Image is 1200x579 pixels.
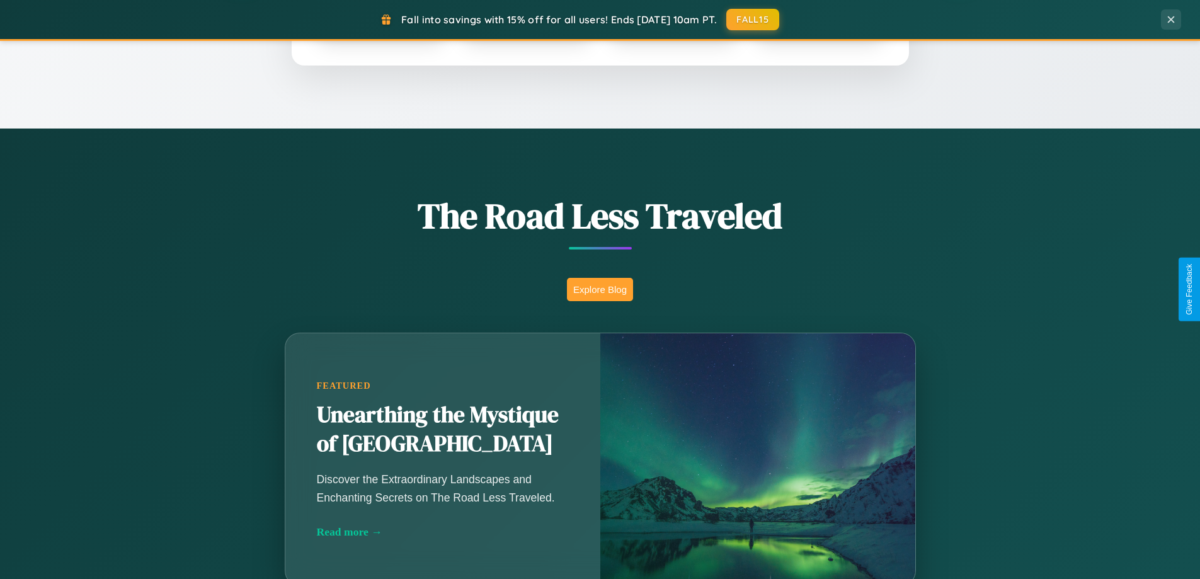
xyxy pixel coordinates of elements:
p: Discover the Extraordinary Landscapes and Enchanting Secrets on The Road Less Traveled. [317,471,569,506]
h2: Unearthing the Mystique of [GEOGRAPHIC_DATA] [317,401,569,459]
div: Read more → [317,525,569,539]
div: Featured [317,381,569,391]
span: Fall into savings with 15% off for all users! Ends [DATE] 10am PT. [401,13,717,26]
button: Explore Blog [567,278,633,301]
h1: The Road Less Traveled [222,192,978,240]
div: Give Feedback [1185,264,1194,315]
button: FALL15 [726,9,779,30]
